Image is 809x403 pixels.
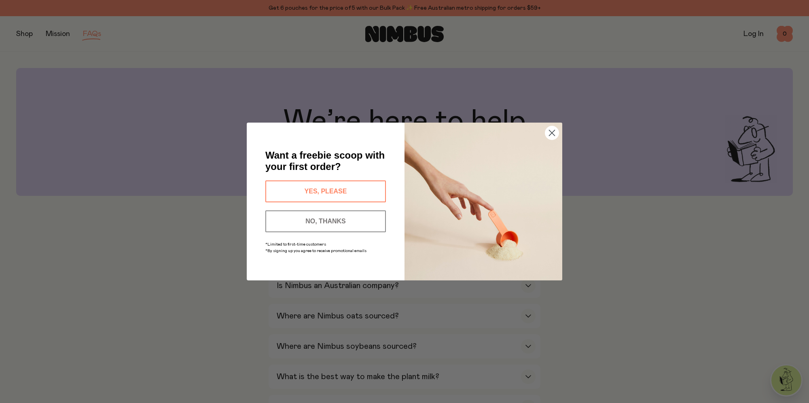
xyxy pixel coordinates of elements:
button: NO, THANKS [265,210,386,232]
img: c0d45117-8e62-4a02-9742-374a5db49d45.jpeg [404,123,562,280]
button: Close dialog [545,126,559,140]
span: Want a freebie scoop with your first order? [265,150,385,172]
button: YES, PLEASE [265,180,386,202]
span: *Limited to first-time customers [265,242,326,246]
span: *By signing up you agree to receive promotional emails [265,249,366,253]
